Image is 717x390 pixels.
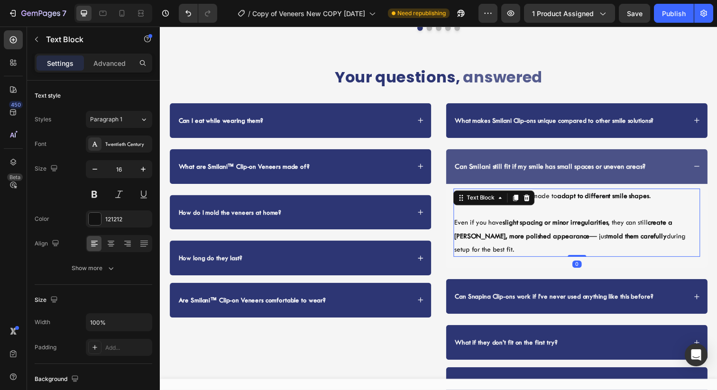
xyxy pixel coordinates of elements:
[18,136,154,149] div: Rich Text Editor. Editing area: main
[46,34,127,45] p: Text Block
[19,275,169,283] strong: Are Smilani™ Clip-on Veneers comfortable to wear?
[47,58,74,68] p: Settings
[62,8,66,19] p: 7
[300,90,506,102] div: Rich Text Editor. Editing area: main
[86,111,152,128] button: Paragraph 1
[19,139,153,146] strong: What are Smilani™ Clip-on Veneers made of?
[312,171,344,179] div: Text Block
[7,173,23,181] div: Beta
[18,90,107,102] div: Rich Text Editor. Editing area: main
[72,263,116,273] div: Show more
[35,373,81,386] div: Background
[160,27,717,390] iframe: Design area
[35,260,152,277] button: Show more
[179,4,217,23] div: Undo/Redo
[18,273,171,286] div: Rich Text Editor. Editing area: main
[93,58,126,68] p: Advanced
[301,196,523,218] strong: create a [PERSON_NAME], more polished appearance
[252,9,365,18] span: Copy of Veneers New COPY [DATE]
[179,40,306,63] span: Your questions,
[301,272,504,279] strong: Can Snapina Clip-ons work if I’ve never used anything like this before?
[627,9,643,18] span: Save
[19,186,124,193] strong: How do I mold the veneers at home?
[86,314,152,331] input: Auto
[18,183,125,196] div: Rich Text Editor. Editing area: main
[619,4,650,23] button: Save
[35,318,50,327] div: Width
[105,215,150,224] div: 121212
[35,237,61,250] div: Align
[9,101,23,109] div: 450
[458,209,517,218] strong: mold them carefully
[654,4,694,23] button: Publish
[90,115,122,124] span: Paragraph 1
[685,344,708,366] div: Open Intercom Messenger
[105,344,150,352] div: Add...
[105,140,150,149] div: Twentieth Century
[310,40,391,63] span: answered
[19,92,105,100] strong: Can I eat while wearing them?
[35,215,49,223] div: Color
[18,230,85,243] div: Rich Text Editor. Editing area: main
[405,169,499,177] strong: adapt to different smile shapes
[35,115,51,124] div: Styles
[524,4,615,23] button: 1 product assigned
[350,196,458,204] strong: slight spacing or minor irregularities
[35,294,60,307] div: Size
[421,239,431,246] div: 0
[301,318,406,326] strong: What if they don’t fit on the first try?
[532,9,594,18] span: 1 product assigned
[35,163,60,175] div: Size
[301,193,551,234] p: Even if you have , they can still — just during setup for the best fit.
[397,9,446,18] span: Need republishing
[35,140,46,148] div: Font
[301,138,496,147] strong: Can Smilani still fit if my smile has small spaces or uneven areas?
[4,4,71,23] button: 7
[19,232,84,240] strong: How long do they last?
[300,316,407,329] div: Rich Text Editor. Editing area: main
[300,269,505,282] div: Rich Text Editor. Editing area: main
[301,92,504,100] strong: What makes Smilani Clip-ons unique compared to other smile solutions?
[662,9,686,18] div: Publish
[301,166,551,180] p: Yes! Snapina Clip-ons are made to .
[300,136,497,149] div: Rich Text Editor. Editing area: main
[35,91,61,100] div: Text style
[248,9,250,18] span: /
[35,343,56,352] div: Padding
